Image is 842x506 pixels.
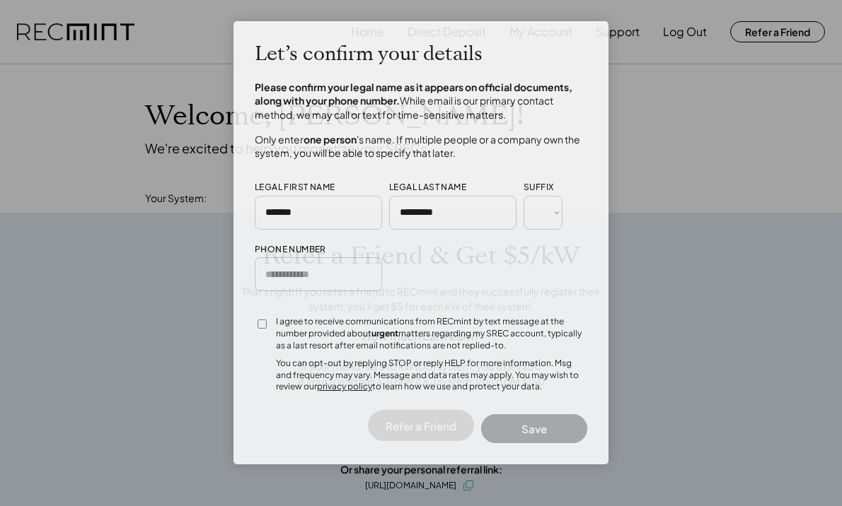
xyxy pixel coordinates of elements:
[255,81,574,107] strong: Please confirm your legal name as it appears on official documents, along with your phone number.
[276,316,587,351] div: I agree to receive communications from RECmint by text message at the number provided about matte...
[255,81,587,122] h4: While email is our primary contact method, we may call or text for time-sensitive matters.
[389,182,466,194] div: LEGAL LAST NAME
[304,133,357,146] strong: one person
[255,244,326,256] div: PHONE NUMBER
[524,182,553,194] div: SUFFIX
[255,182,335,194] div: LEGAL FIRST NAME
[255,42,483,66] h2: Let’s confirm your details
[481,414,587,443] button: Save
[276,358,587,393] div: You can opt-out by replying STOP or reply HELP for more information. Msg and frequency may vary. ...
[371,328,398,339] strong: urgent
[317,381,372,392] a: privacy policy
[255,133,587,160] h4: Only enter 's name. If multiple people or a company own the system, you will be able to specify t...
